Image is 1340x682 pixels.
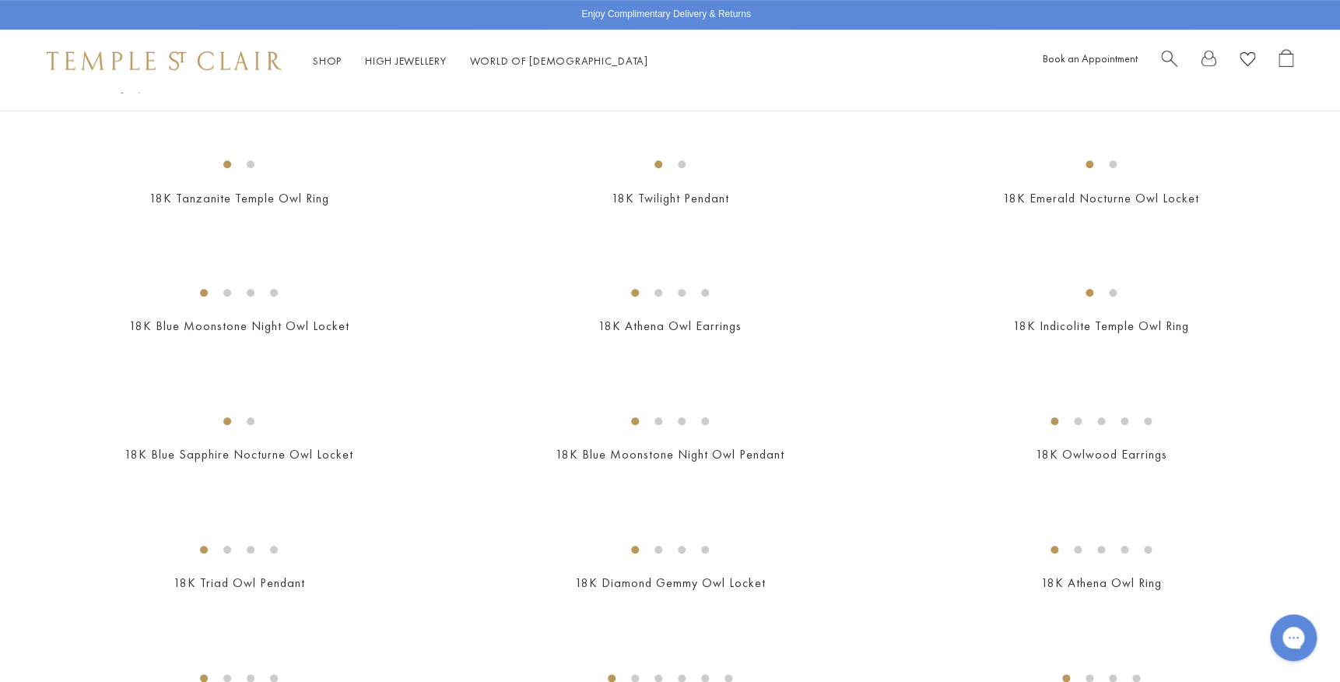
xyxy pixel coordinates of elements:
nav: Main navigation [313,51,648,71]
a: 18K Indicolite Temple Owl Ring [1013,318,1189,334]
img: Temple St. Clair [47,51,282,70]
a: Book an Appointment [1043,51,1138,65]
a: 18K Twilight Pendant [611,190,728,206]
a: 18K Emerald Nocturne Owl Locket [1003,190,1199,206]
a: ShopShop [313,54,342,68]
a: 18K Triad Owl Pendant [173,575,304,591]
a: 18K Athena Owl Earrings [598,318,742,334]
a: 18K Blue Moonstone Night Owl Pendant [556,446,784,462]
iframe: Gorgias live chat messenger [1262,609,1324,666]
a: 18K Owlwood Earrings [1035,446,1166,462]
a: View Wishlist [1240,49,1255,73]
a: Search [1161,49,1177,73]
a: 18K Tanzanite Temple Owl Ring [149,190,328,206]
a: Open Shopping Bag [1279,49,1293,73]
a: 18K Blue Sapphire Nocturne Owl Locket [125,446,353,462]
a: 18K Athena Owl Ring [1040,575,1161,591]
a: High JewelleryHigh Jewellery [365,54,447,68]
a: 18K Blue Moonstone Night Owl Locket [128,318,349,334]
a: 18K Diamond Gemmy Owl Locket [574,575,765,591]
a: World of [DEMOGRAPHIC_DATA]World of [DEMOGRAPHIC_DATA] [470,54,648,68]
p: Enjoy Complimentary Delivery & Returns [581,7,750,23]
